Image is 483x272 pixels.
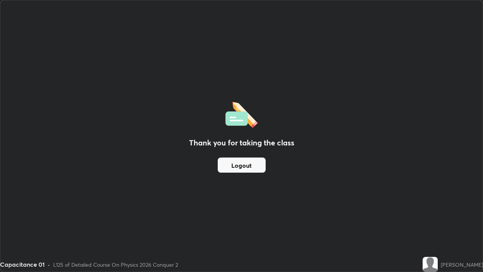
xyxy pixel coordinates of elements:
[218,158,266,173] button: Logout
[441,261,483,269] div: [PERSON_NAME]
[53,261,178,269] div: L125 of Detailed Course On Physics 2026 Conquer 2
[48,261,50,269] div: •
[225,99,258,128] img: offlineFeedback.1438e8b3.svg
[423,257,438,272] img: default.png
[189,137,294,148] h2: Thank you for taking the class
